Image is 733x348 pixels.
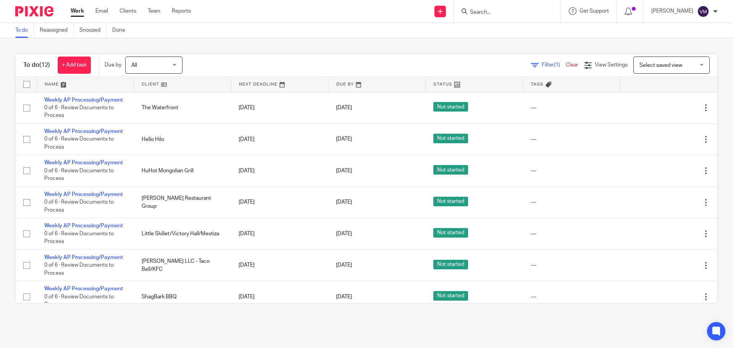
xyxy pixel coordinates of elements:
[44,168,114,181] span: 0 of 6 · Review Documents to Process
[134,218,231,249] td: Little Skillet/Victory Hall/Mestiza
[134,92,231,123] td: The Waterfront
[44,192,123,197] a: Weekly AP Processing/Payment
[134,155,231,186] td: HuHot Mongolian Grill
[79,23,107,38] a: Snoozed
[231,281,328,312] td: [DATE]
[105,61,121,69] p: Due by
[44,231,114,244] span: 0 of 6 · Review Documents to Process
[44,286,123,291] a: Weekly AP Processing/Payment
[639,63,682,68] span: Select saved view
[469,9,538,16] input: Search
[336,231,352,236] span: [DATE]
[44,160,123,165] a: Weekly AP Processing/Payment
[15,23,34,38] a: To do
[531,261,613,269] div: ---
[44,255,123,260] a: Weekly AP Processing/Payment
[44,129,123,134] a: Weekly AP Processing/Payment
[433,291,468,301] span: Not started
[134,281,231,312] td: ShagBark BBQ
[651,7,693,15] p: [PERSON_NAME]
[40,23,74,38] a: Reassigned
[231,123,328,155] td: [DATE]
[433,165,468,175] span: Not started
[697,5,709,18] img: svg%3E
[131,63,137,68] span: All
[231,249,328,281] td: [DATE]
[336,137,352,142] span: [DATE]
[71,7,84,15] a: Work
[119,7,136,15] a: Clients
[336,168,352,173] span: [DATE]
[231,218,328,249] td: [DATE]
[134,123,231,155] td: Hello Hilo
[44,137,114,150] span: 0 of 6 · Review Documents to Process
[531,104,613,112] div: ---
[134,249,231,281] td: [PERSON_NAME] LLC - Taco Bell/KFC
[336,200,352,205] span: [DATE]
[433,134,468,143] span: Not started
[580,8,609,14] span: Get Support
[433,102,468,112] span: Not started
[44,223,123,228] a: Weekly AP Processing/Payment
[531,198,613,206] div: ---
[433,197,468,206] span: Not started
[231,186,328,218] td: [DATE]
[336,105,352,110] span: [DATE]
[23,61,50,69] h1: To do
[433,228,468,238] span: Not started
[44,105,114,118] span: 0 of 6 · Review Documents to Process
[172,7,191,15] a: Reports
[15,6,53,16] img: Pixie
[336,294,352,299] span: [DATE]
[44,294,114,308] span: 0 of 6 · Review Documents to Process
[39,62,50,68] span: (12)
[95,7,108,15] a: Email
[44,97,123,103] a: Weekly AP Processing/Payment
[134,186,231,218] td: [PERSON_NAME] Restaurant Group
[58,57,91,74] a: + Add task
[531,167,613,175] div: ---
[542,62,566,68] span: Filter
[44,199,114,213] span: 0 of 6 · Review Documents to Process
[336,263,352,268] span: [DATE]
[531,82,544,86] span: Tags
[433,260,468,269] span: Not started
[566,62,578,68] a: Clear
[44,262,114,276] span: 0 of 6 · Review Documents to Process
[531,230,613,238] div: ---
[531,293,613,301] div: ---
[231,155,328,186] td: [DATE]
[148,7,160,15] a: Team
[531,136,613,143] div: ---
[554,62,560,68] span: (1)
[112,23,131,38] a: Done
[595,62,628,68] span: View Settings
[231,92,328,123] td: [DATE]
